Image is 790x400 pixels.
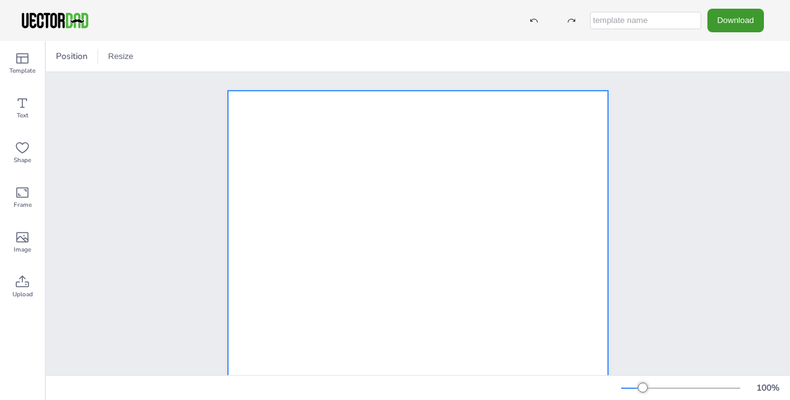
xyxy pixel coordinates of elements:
span: Text [17,111,29,120]
input: template name [590,12,701,29]
span: Frame [14,200,32,210]
button: Resize [103,47,138,66]
span: Image [14,245,31,255]
span: Shape [14,155,31,165]
img: VectorDad-1.png [20,11,90,30]
span: Upload [12,289,33,299]
div: 100 % [753,382,783,394]
span: Template [9,66,35,76]
span: Position [53,50,90,62]
button: Download [707,9,764,32]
